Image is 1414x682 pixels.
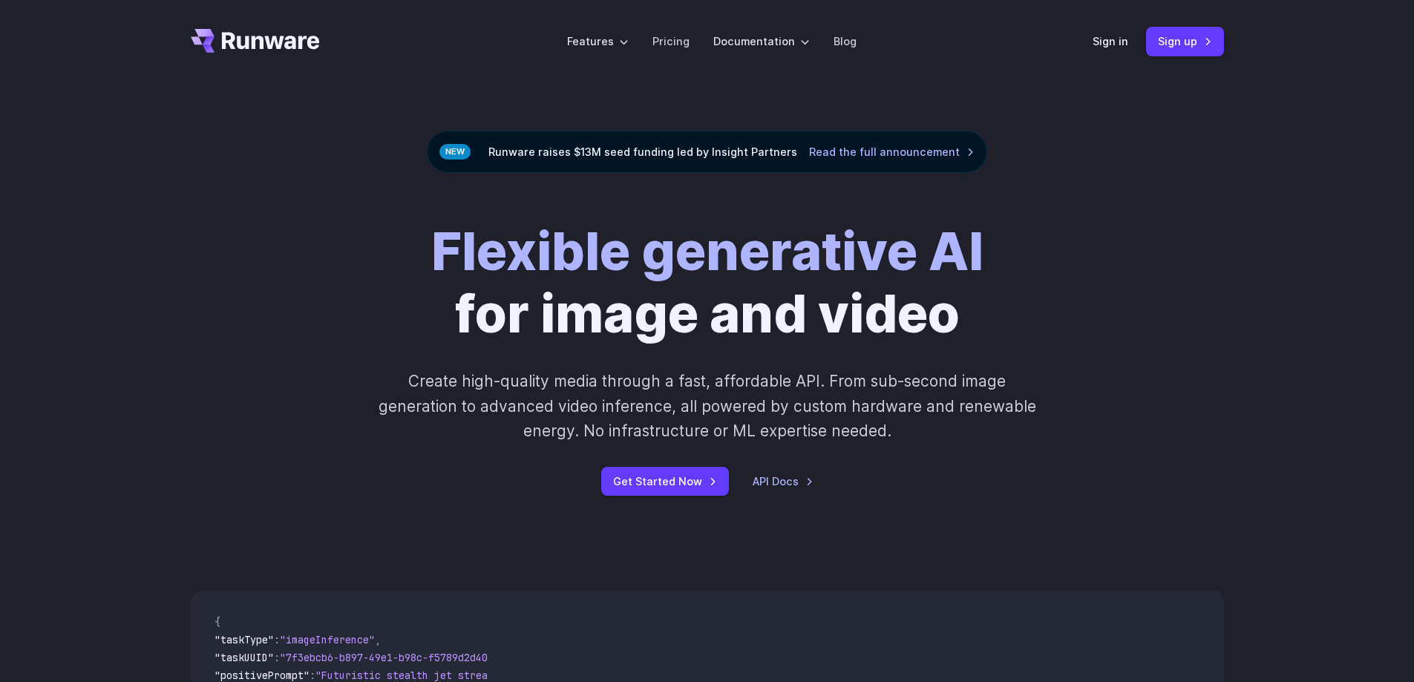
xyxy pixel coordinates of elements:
[601,467,729,496] a: Get Started Now
[431,220,983,345] h1: for image and video
[1146,27,1224,56] a: Sign up
[753,473,814,490] a: API Docs
[215,615,220,629] span: {
[310,669,315,682] span: :
[1093,33,1128,50] a: Sign in
[567,33,629,50] label: Features
[280,633,375,646] span: "imageInference"
[375,633,381,646] span: ,
[376,369,1038,443] p: Create high-quality media through a fast, affordable API. From sub-second image generation to adv...
[315,669,856,682] span: "Futuristic stealth jet streaking through a neon-lit cityscape with glowing purple exhaust"
[215,633,274,646] span: "taskType"
[431,220,983,283] strong: Flexible generative AI
[809,143,975,160] a: Read the full announcement
[191,29,320,53] a: Go to /
[274,651,280,664] span: :
[713,33,810,50] label: Documentation
[652,33,690,50] a: Pricing
[834,33,857,50] a: Blog
[215,651,274,664] span: "taskUUID"
[274,633,280,646] span: :
[427,131,987,173] div: Runware raises $13M seed funding led by Insight Partners
[215,669,310,682] span: "positivePrompt"
[280,651,505,664] span: "7f3ebcb6-b897-49e1-b98c-f5789d2d40d7"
